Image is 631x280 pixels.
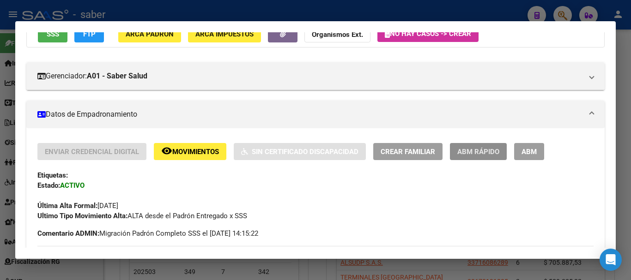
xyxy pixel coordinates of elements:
[172,148,219,156] span: Movimientos
[234,143,366,160] button: Sin Certificado Discapacidad
[600,249,622,271] div: Open Intercom Messenger
[37,171,68,179] strong: Etiquetas:
[37,229,99,238] strong: Comentario ADMIN:
[37,202,118,210] span: [DATE]
[47,30,59,38] span: SSS
[60,181,85,190] strong: ACTIVO
[37,143,146,160] button: Enviar Credencial Digital
[514,143,544,160] button: ABM
[377,25,479,42] button: No hay casos -> Crear
[45,148,139,156] span: Enviar Credencial Digital
[450,143,507,160] button: ABM Rápido
[37,181,60,190] strong: Estado:
[87,71,147,82] strong: A01 - Saber Salud
[522,148,537,156] span: ABM
[252,148,358,156] span: Sin Certificado Discapacidad
[304,25,370,42] button: Organismos Ext.
[381,148,435,156] span: Crear Familiar
[37,228,258,238] span: Migración Padrón Completo SSS el [DATE] 14:15:22
[83,30,96,38] span: FTP
[126,30,174,38] span: ARCA Padrón
[37,71,582,82] mat-panel-title: Gerenciador:
[457,148,499,156] span: ABM Rápido
[118,25,181,42] button: ARCA Padrón
[161,145,172,156] mat-icon: remove_red_eye
[74,25,104,42] button: FTP
[195,30,254,38] span: ARCA Impuestos
[37,212,247,220] span: ALTA desde el Padrón Entregado x SSS
[312,30,363,39] strong: Organismos Ext.
[37,212,127,220] strong: Ultimo Tipo Movimiento Alta:
[38,25,67,42] button: SSS
[26,62,605,90] mat-expansion-panel-header: Gerenciador:A01 - Saber Salud
[385,30,471,38] span: No hay casos -> Crear
[37,109,582,120] mat-panel-title: Datos de Empadronamiento
[37,202,97,210] strong: Última Alta Formal:
[373,143,443,160] button: Crear Familiar
[26,101,605,128] mat-expansion-panel-header: Datos de Empadronamiento
[154,143,226,160] button: Movimientos
[188,25,261,42] button: ARCA Impuestos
